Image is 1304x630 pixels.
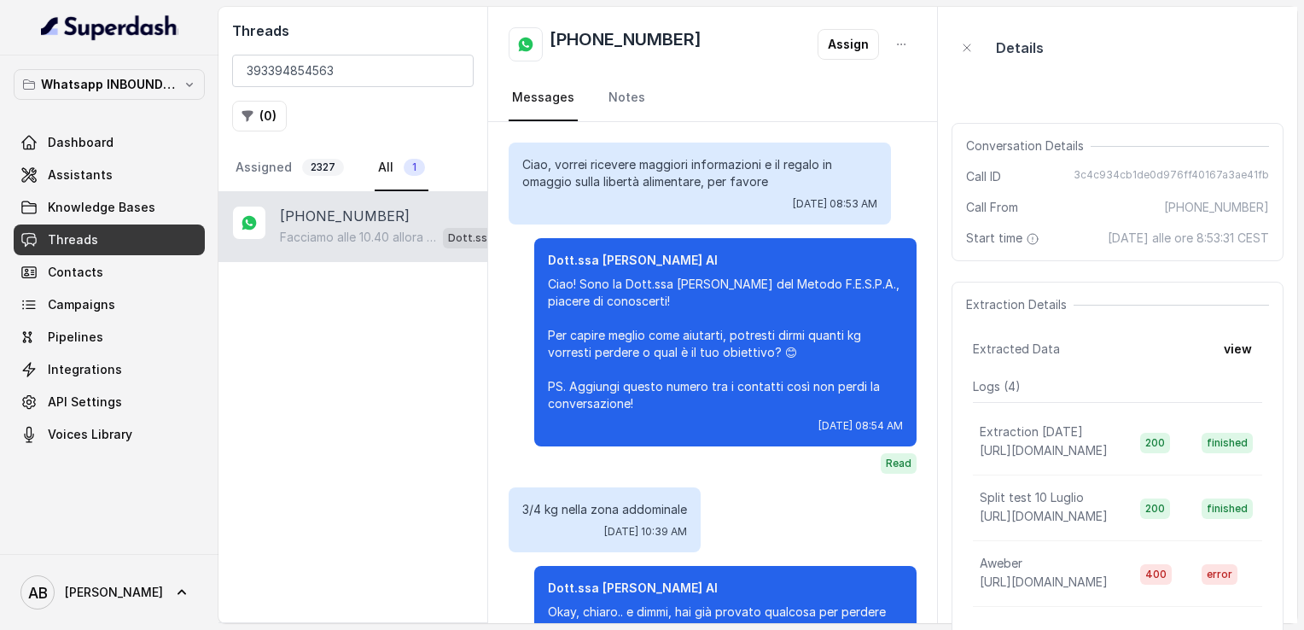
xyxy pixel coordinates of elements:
[48,134,114,151] span: Dashboard
[48,394,122,411] span: API Settings
[973,378,1262,395] p: Logs ( 4 )
[522,501,687,518] p: 3/4 kg nella zona addominale
[1108,230,1269,247] span: [DATE] alle ore 8:53:31 CEST
[973,341,1060,358] span: Extracted Data
[14,322,205,353] a: Pipelines
[14,569,205,616] a: [PERSON_NAME]
[232,145,474,191] nav: Tabs
[302,159,344,176] span: 2327
[448,230,516,247] p: Dott.ssa [PERSON_NAME] AI
[232,101,287,131] button: (0)
[980,555,1022,572] p: Aweber
[605,75,649,121] a: Notes
[966,137,1091,155] span: Conversation Details
[980,509,1108,523] span: [URL][DOMAIN_NAME]
[28,584,48,602] text: AB
[604,525,687,539] span: [DATE] 10:39 AM
[1140,433,1170,453] span: 200
[980,443,1108,458] span: [URL][DOMAIN_NAME]
[966,230,1043,247] span: Start time
[14,127,205,158] a: Dashboard
[793,197,877,211] span: [DATE] 08:53 AM
[48,361,122,378] span: Integrations
[375,145,428,191] a: All1
[65,584,163,601] span: [PERSON_NAME]
[548,580,903,597] p: Dott.ssa [PERSON_NAME] AI
[550,27,701,61] h2: [PHONE_NUMBER]
[966,168,1001,185] span: Call ID
[1202,433,1253,453] span: finished
[980,489,1084,506] p: Split test 10 Luglio
[232,145,347,191] a: Assigned2327
[1202,499,1253,519] span: finished
[980,423,1083,440] p: Extraction [DATE]
[14,69,205,100] button: Whatsapp INBOUND Workspace
[48,296,115,313] span: Campaigns
[14,257,205,288] a: Contacts
[48,231,98,248] span: Threads
[14,387,205,417] a: API Settings
[1164,199,1269,216] span: [PHONE_NUMBER]
[280,206,410,226] p: [PHONE_NUMBER]
[996,38,1044,58] p: Details
[48,264,103,281] span: Contacts
[280,229,436,246] p: Facciamo alle 10.40 allora grazie 🙏
[1074,168,1269,185] span: 3c4c934cb1de0d976ff40167a3ae41fb
[14,289,205,320] a: Campaigns
[548,252,903,269] p: Dott.ssa [PERSON_NAME] AI
[14,225,205,255] a: Threads
[48,199,155,216] span: Knowledge Bases
[818,419,903,433] span: [DATE] 08:54 AM
[48,329,103,346] span: Pipelines
[14,192,205,223] a: Knowledge Bases
[48,426,132,443] span: Voices Library
[1202,564,1237,585] span: error
[41,74,178,95] p: Whatsapp INBOUND Workspace
[509,75,578,121] a: Messages
[522,156,877,190] p: Ciao, vorrei ricevere maggiori informazioni e il regalo in omaggio sulla libertà alimentare, per ...
[14,160,205,190] a: Assistants
[1140,499,1170,519] span: 200
[548,276,903,412] p: Ciao! Sono la Dott.ssa [PERSON_NAME] del Metodo F.E.S.P.A., piacere di conoscerti! Per capire meg...
[966,199,1018,216] span: Call From
[1140,564,1172,585] span: 400
[41,14,178,41] img: light.svg
[1214,334,1262,365] button: view
[881,453,917,474] span: Read
[14,354,205,385] a: Integrations
[818,29,879,60] button: Assign
[980,575,1108,589] span: [URL][DOMAIN_NAME]
[48,166,113,184] span: Assistants
[509,75,917,121] nav: Tabs
[232,20,474,41] h2: Threads
[966,296,1074,313] span: Extraction Details
[232,55,474,87] input: Search by Call ID or Phone Number
[404,159,425,176] span: 1
[14,419,205,450] a: Voices Library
